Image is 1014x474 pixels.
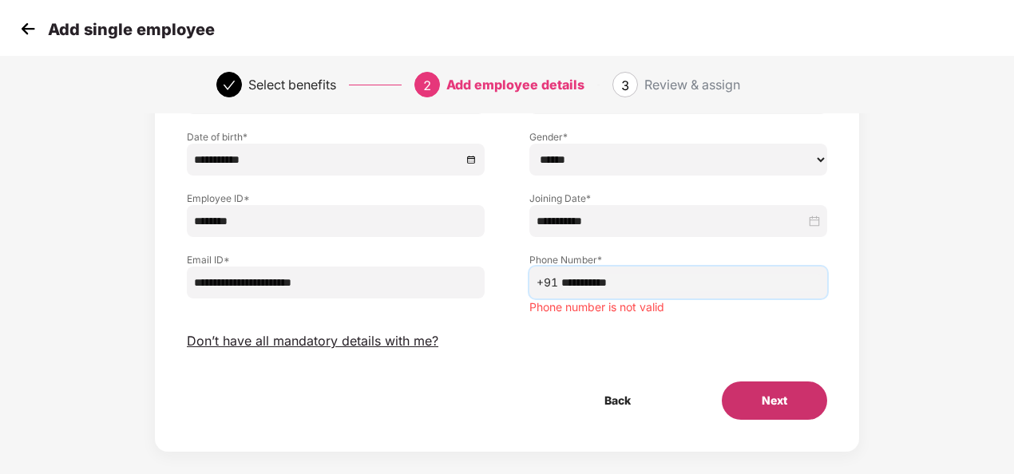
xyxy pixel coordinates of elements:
[16,17,40,41] img: svg+xml;base64,PHN2ZyB4bWxucz0iaHR0cDovL3d3dy53My5vcmcvMjAwMC9zdmciIHdpZHRoPSIzMCIgaGVpZ2h0PSIzMC...
[187,130,485,144] label: Date of birth
[423,77,431,93] span: 2
[223,79,236,92] span: check
[529,300,664,314] span: Phone number is not valid
[187,333,438,350] span: Don’t have all mandatory details with me?
[564,381,671,420] button: Back
[187,192,485,205] label: Employee ID
[529,253,827,267] label: Phone Number
[248,72,336,97] div: Select benefits
[529,130,827,144] label: Gender
[446,72,584,97] div: Add employee details
[187,253,485,267] label: Email ID
[722,381,827,420] button: Next
[537,274,558,291] span: +91
[621,77,629,93] span: 3
[529,192,827,205] label: Joining Date
[644,72,740,97] div: Review & assign
[48,20,215,39] p: Add single employee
